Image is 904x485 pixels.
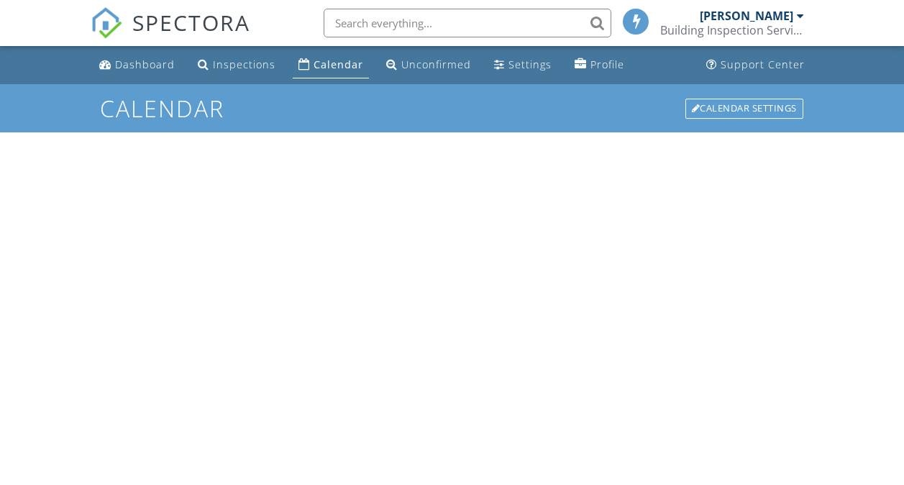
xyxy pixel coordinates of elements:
[293,52,369,78] a: Calendar
[91,19,250,50] a: SPECTORA
[660,23,804,37] div: Building Inspection Services
[93,52,181,78] a: Dashboard
[192,52,281,78] a: Inspections
[213,58,275,71] div: Inspections
[508,58,552,71] div: Settings
[700,9,793,23] div: [PERSON_NAME]
[380,52,477,78] a: Unconfirmed
[132,7,250,37] span: SPECTORA
[91,7,122,39] img: The Best Home Inspection Software - Spectora
[115,58,175,71] div: Dashboard
[684,97,805,120] a: Calendar Settings
[401,58,471,71] div: Unconfirmed
[700,52,811,78] a: Support Center
[324,9,611,37] input: Search everything...
[685,99,803,119] div: Calendar Settings
[100,96,805,121] h1: Calendar
[488,52,557,78] a: Settings
[569,52,630,78] a: Profile
[721,58,805,71] div: Support Center
[314,58,363,71] div: Calendar
[590,58,624,71] div: Profile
